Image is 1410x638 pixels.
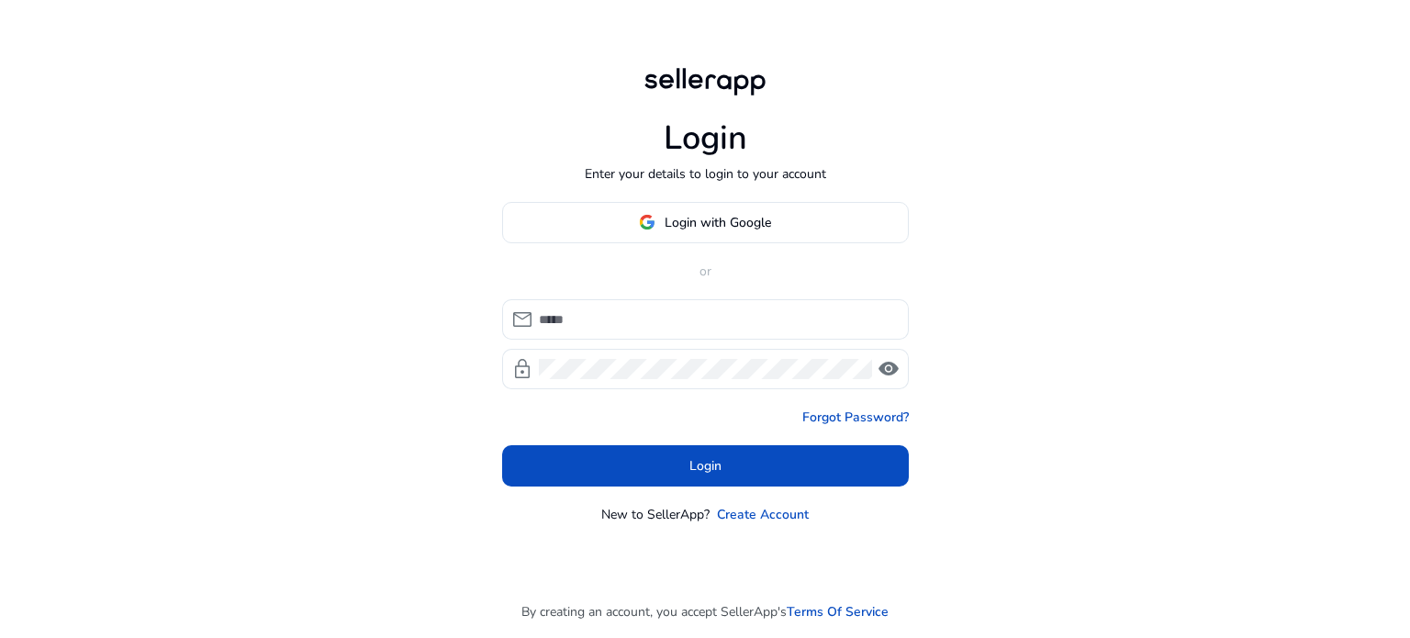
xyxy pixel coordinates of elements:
[585,164,826,184] p: Enter your details to login to your account
[502,202,909,243] button: Login with Google
[787,602,889,621] a: Terms Of Service
[639,214,655,230] img: google-logo.svg
[511,358,533,380] span: lock
[689,456,722,476] span: Login
[511,308,533,330] span: mail
[664,118,747,158] h1: Login
[502,262,909,281] p: or
[601,505,710,524] p: New to SellerApp?
[502,445,909,487] button: Login
[665,213,771,232] span: Login with Google
[802,408,909,427] a: Forgot Password?
[717,505,809,524] a: Create Account
[878,358,900,380] span: visibility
